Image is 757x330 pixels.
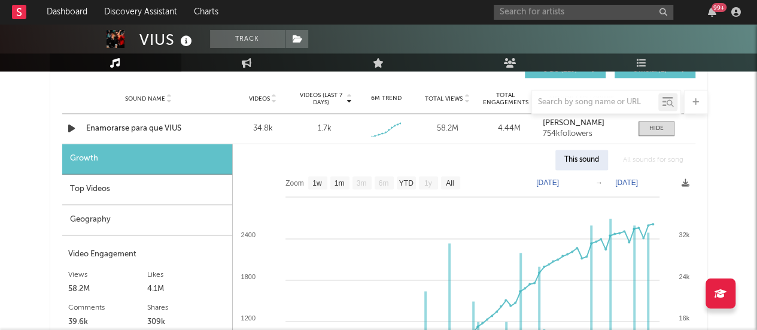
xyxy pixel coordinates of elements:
[312,179,322,187] text: 1w
[708,7,716,17] button: 99+
[679,273,689,280] text: 24k
[543,130,626,138] div: 754k followers
[378,179,388,187] text: 6m
[356,179,366,187] text: 3m
[86,123,211,135] a: Enamorarse para que VIUS
[68,300,147,314] div: Comments
[68,247,226,262] div: Video Engagement
[679,314,689,321] text: 16k
[446,179,454,187] text: All
[147,300,226,314] div: Shares
[285,179,304,187] text: Zoom
[614,150,692,170] div: All sounds for song
[317,123,331,135] div: 1.7k
[147,267,226,281] div: Likes
[210,30,285,48] button: Track
[532,98,658,107] input: Search by song name or URL
[62,205,232,235] div: Geography
[68,314,147,329] div: 39.6k
[543,119,626,128] a: [PERSON_NAME]
[147,314,226,329] div: 309k
[536,178,559,187] text: [DATE]
[419,123,475,135] div: 58.2M
[399,179,413,187] text: YTD
[424,179,431,187] text: 1y
[68,267,147,281] div: Views
[595,178,603,187] text: →
[494,5,673,20] input: Search for artists
[235,123,291,135] div: 34.8k
[679,231,689,238] text: 32k
[147,281,226,296] div: 4.1M
[555,150,608,170] div: This sound
[543,119,604,127] strong: [PERSON_NAME]
[241,231,255,238] text: 2400
[334,179,344,187] text: 1m
[62,174,232,205] div: Top Videos
[481,123,537,135] div: 4.44M
[615,178,638,187] text: [DATE]
[241,314,255,321] text: 1200
[241,273,255,280] text: 1800
[62,144,232,174] div: Growth
[68,281,147,296] div: 58.2M
[712,3,726,12] div: 99 +
[139,30,195,50] div: VIUS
